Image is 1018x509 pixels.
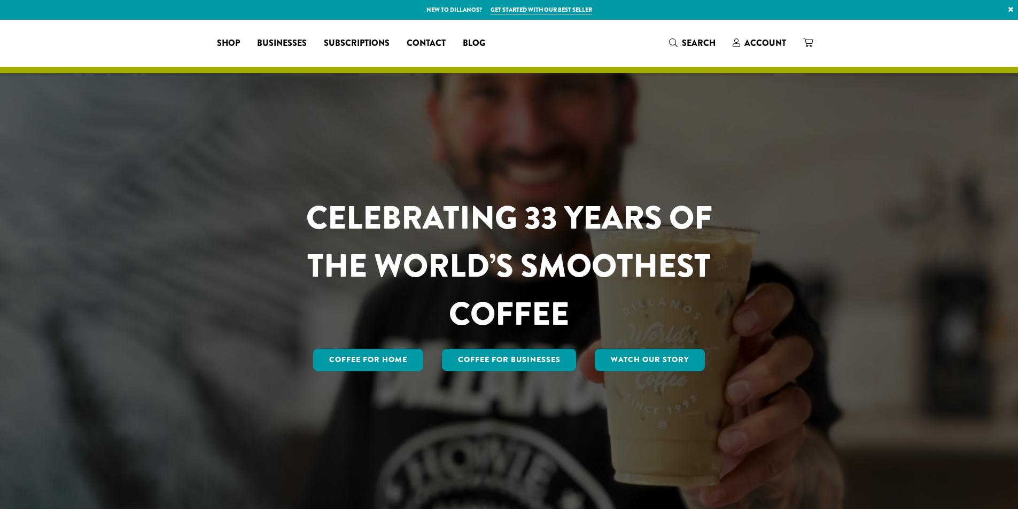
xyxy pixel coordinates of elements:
a: Shop [208,35,248,52]
span: Account [744,37,786,49]
a: Search [660,34,724,52]
a: Get started with our best seller [491,5,592,14]
span: Contact [407,37,446,50]
span: Search [682,37,716,49]
a: Coffee for Home [313,349,423,371]
h1: CELEBRATING 33 YEARS OF THE WORLD’S SMOOTHEST COFFEE [275,194,744,338]
a: Watch Our Story [595,349,705,371]
span: Shop [217,37,240,50]
span: Businesses [257,37,307,50]
span: Subscriptions [324,37,390,50]
a: Coffee For Businesses [442,349,577,371]
span: Blog [463,37,485,50]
